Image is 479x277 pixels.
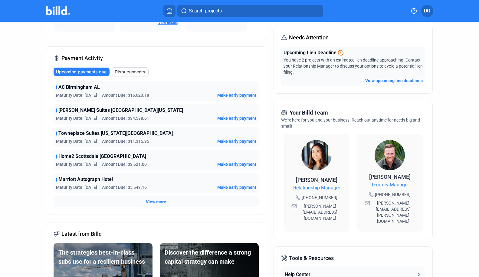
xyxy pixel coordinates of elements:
button: Upcoming payments due [54,68,110,76]
span: [PERSON_NAME] [369,174,411,180]
div: The strategies best-in-class subs use for a resilient business [58,248,148,266]
span: Search projects [189,7,222,15]
span: Maturity Date: [DATE] [56,184,97,190]
button: Make early payment [217,138,256,144]
span: Maturity Date: [DATE] [56,161,97,167]
img: Territory Manager [375,140,405,170]
span: DG [424,7,430,15]
button: View upcoming lien deadlines [365,78,423,84]
span: Marriott Autograph Hotel [58,176,113,183]
span: Amount Due: $34,588.61 [102,115,149,121]
span: [PERSON_NAME][EMAIL_ADDRESS][DOMAIN_NAME] [298,203,342,221]
a: View details [158,21,178,25]
span: [PERSON_NAME] Suites [GEOGRAPHIC_DATA][US_STATE] [58,107,183,114]
button: DG [421,5,433,17]
span: [PHONE_NUMBER] [302,195,337,201]
span: Needs Attention [289,33,329,42]
span: Your Billd Team [290,108,328,117]
span: Upcoming Lien Deadline [284,49,336,56]
span: Latest from Billd [61,230,102,238]
span: Home2 Scottsdale [GEOGRAPHIC_DATA] [58,153,146,160]
span: Amount Due: $16,623.18 [102,92,149,98]
span: Payment Activity [61,54,103,62]
img: Billd Company Logo [46,6,70,15]
span: Disbursements [115,69,145,75]
span: [PERSON_NAME] [296,177,337,183]
button: Disbursements [112,67,149,76]
span: We're here for you and your business. Reach out anytime for needs big and small! [281,118,420,128]
span: Maturity Date: [DATE] [56,115,97,121]
button: Make early payment [217,92,256,98]
span: Amount Due: $11,315.35 [102,138,149,144]
button: Make early payment [217,115,256,121]
span: [PERSON_NAME][EMAIL_ADDRESS][PERSON_NAME][DOMAIN_NAME] [371,200,415,224]
div: Discover the difference a strong capital strategy can make [165,248,254,266]
span: You have 2 projects with an estimated lien deadline approaching. Contact your Relationship Manage... [284,58,423,75]
span: Amount Due: $3,621.00 [102,161,147,167]
button: Make early payment [217,184,256,190]
span: Territory Manager [371,181,409,189]
button: View more [146,199,166,205]
span: Relationship Manager [293,184,340,192]
span: Towneplace Suites [US_STATE][GEOGRAPHIC_DATA] [58,130,173,137]
img: Relationship Manager [301,140,332,170]
span: AC Birmingham AL [58,84,100,91]
span: [PHONE_NUMBER] [375,192,411,198]
span: Amount Due: $5,543.16 [102,184,147,190]
button: Search projects [177,5,323,17]
span: Tools & Resources [289,254,334,262]
span: Upcoming payments due [56,69,107,75]
span: Maturity Date: [DATE] [56,138,97,144]
button: Make early payment [217,161,256,167]
span: Maturity Date: [DATE] [56,92,97,98]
